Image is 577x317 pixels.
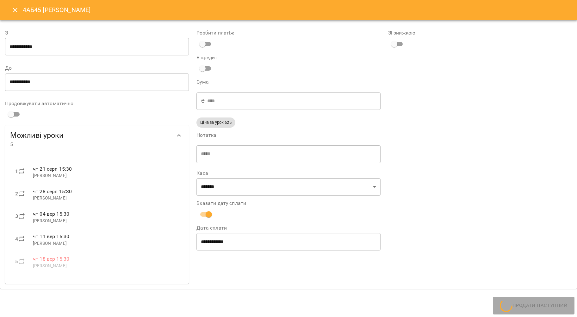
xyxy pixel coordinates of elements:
[10,130,171,140] span: Можливі уроки
[10,141,171,148] span: 5
[15,212,18,220] label: 3
[196,201,380,206] label: Вказати дату сплати
[15,258,18,265] label: 5
[33,173,179,179] p: [PERSON_NAME]
[5,30,189,35] label: З
[196,133,380,138] label: Нотатка
[15,190,18,198] label: 2
[8,3,23,18] button: Close
[33,211,69,217] span: чт 04 вер 15:30
[201,97,205,105] p: ₴
[196,225,380,231] label: Дата сплати
[23,5,91,15] h6: 4АБ45 [PERSON_NAME]
[15,168,18,175] label: 1
[15,235,18,243] label: 4
[171,128,187,143] button: Show more
[196,171,380,176] label: Каса
[5,66,189,71] label: До
[33,256,69,262] span: чт 18 вер 15:30
[388,30,572,35] label: Зі знижкою
[33,195,179,201] p: [PERSON_NAME]
[196,55,380,60] label: В кредит
[196,119,235,125] span: Ціна за урок 625
[196,79,380,85] label: Сума
[33,188,72,194] span: чт 28 серп 15:30
[33,240,179,247] p: [PERSON_NAME]
[33,166,72,172] span: чт 21 серп 15:30
[196,30,380,35] label: Розбити платіж
[33,218,179,224] p: [PERSON_NAME]
[5,101,189,106] label: Продовжувати автоматично
[33,263,179,269] p: [PERSON_NAME]
[33,233,69,239] span: чт 11 вер 15:30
